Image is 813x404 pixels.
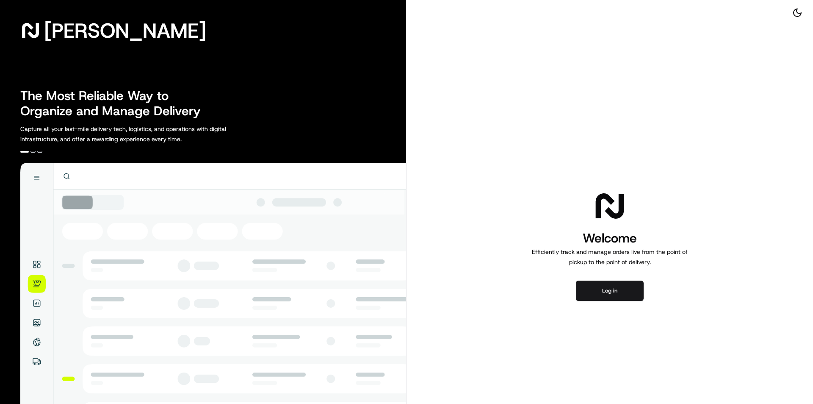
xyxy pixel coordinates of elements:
[44,22,206,39] span: [PERSON_NAME]
[528,247,691,267] p: Efficiently track and manage orders live from the point of pickup to the point of delivery.
[20,88,210,119] h2: The Most Reliable Way to Organize and Manage Delivery
[576,281,644,301] button: Log in
[20,124,264,144] p: Capture all your last-mile delivery tech, logistics, and operations with digital infrastructure, ...
[528,230,691,247] h1: Welcome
